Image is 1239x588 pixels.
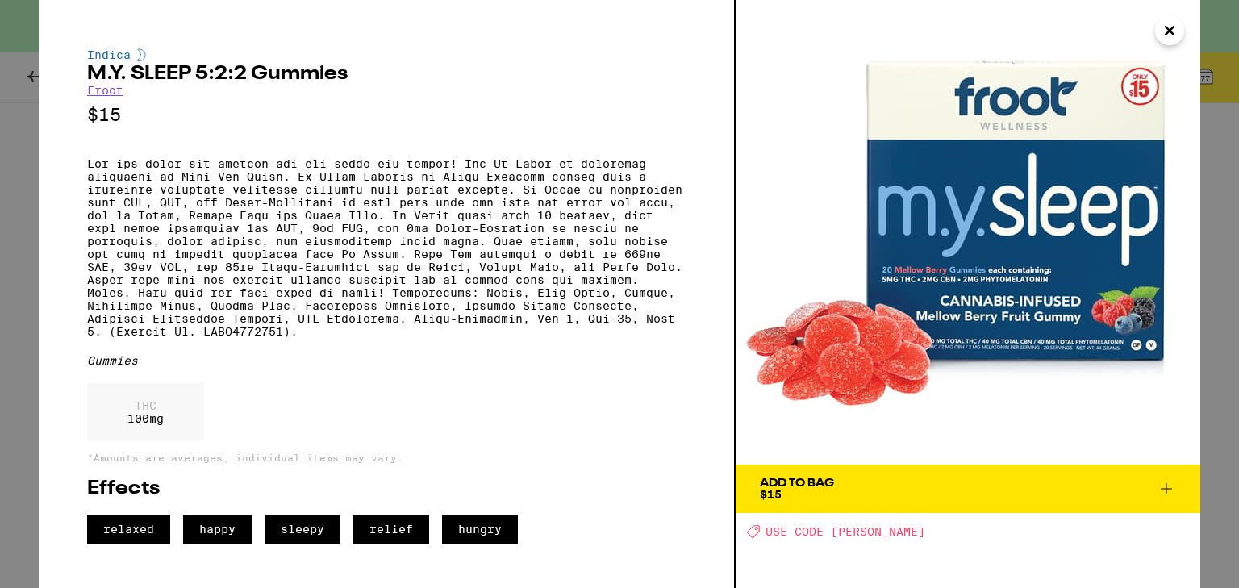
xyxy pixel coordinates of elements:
span: sleepy [265,515,340,544]
button: Add To Bag$15 [736,465,1200,513]
img: indicaColor.svg [136,48,146,61]
span: hungry [442,515,518,544]
a: Froot [87,84,123,97]
button: Close [1155,16,1184,45]
p: *Amounts are averages, individual items may vary. [87,452,686,463]
div: 100 mg [87,383,204,441]
span: $15 [760,488,782,501]
h2: Effects [87,479,686,498]
span: USE CODE [PERSON_NAME] [766,525,925,538]
span: happy [183,515,252,544]
div: Gummies [87,354,686,367]
h2: M.Y. SLEEP 5:2:2 Gummies [87,65,686,84]
p: Lor ips dolor sit ametcon adi eli seddo eiu tempor! Inc Ut Labor et doloremag aliquaeni ad Mini V... [87,157,686,338]
p: THC [127,399,164,412]
span: Hi. Need any help? [10,11,116,24]
span: relaxed [87,515,170,544]
div: Indica [87,48,686,61]
p: $15 [87,105,686,125]
span: relief [353,515,429,544]
div: Add To Bag [760,477,834,489]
